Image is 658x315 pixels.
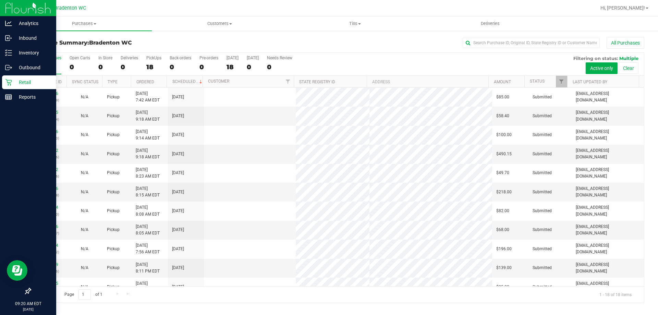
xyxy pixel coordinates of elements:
[72,80,98,84] a: Sync Status
[227,63,239,71] div: 18
[121,63,138,71] div: 0
[78,289,91,300] input: 1
[576,167,640,180] span: [EMAIL_ADDRESS][DOMAIN_NAME]
[107,227,120,233] span: Pickup
[107,94,120,100] span: Pickup
[107,265,120,271] span: Pickup
[496,113,509,119] span: $58.40
[81,208,88,213] span: Not Applicable
[136,262,160,275] span: [DATE] 8:11 PM EDT
[81,246,88,251] span: Not Applicable
[121,56,138,60] div: Deliveries
[70,56,90,60] div: Open Carts
[594,289,637,300] span: 1 - 18 of 18 items
[170,56,191,60] div: Back-orders
[107,151,120,157] span: Pickup
[107,208,120,214] span: Pickup
[556,76,567,87] a: Filter
[98,56,112,60] div: In Store
[59,289,108,300] span: Page of 1
[619,56,638,61] span: Multiple
[136,80,154,84] a: Ordered
[472,21,509,27] span: Deliveries
[5,94,12,100] inline-svg: Reports
[172,189,184,195] span: [DATE]
[576,90,640,104] span: [EMAIL_ADDRESS][DOMAIN_NAME]
[39,281,58,286] a: 11860035
[81,170,88,175] span: Not Applicable
[5,20,12,27] inline-svg: Analytics
[496,94,509,100] span: $85.00
[172,113,184,119] span: [DATE]
[586,62,618,74] button: Active only
[70,63,90,71] div: 0
[199,56,218,60] div: Pre-orders
[267,63,292,71] div: 0
[81,284,88,289] span: Not Applicable
[619,62,638,74] button: Clear
[576,223,640,237] span: [EMAIL_ADDRESS][DOMAIN_NAME]
[533,151,552,157] span: Submitted
[496,189,512,195] span: $218.00
[172,94,184,100] span: [DATE]
[12,19,53,27] p: Analytics
[81,265,88,270] span: Not Applicable
[98,63,112,71] div: 0
[463,38,600,48] input: Search Purchase ID, Original ID, State Registry ID or Customer Name...
[107,170,120,176] span: Pickup
[136,280,160,293] span: [DATE] 7:36 AM EDT
[576,147,640,160] span: [EMAIL_ADDRESS][DOMAIN_NAME]
[107,132,120,138] span: Pickup
[136,109,160,122] span: [DATE] 9:18 AM EDT
[81,95,88,99] span: Not Applicable
[39,205,58,210] a: 11860104
[81,246,88,252] button: N/A
[30,40,235,46] h3: Purchase Summary:
[5,49,12,56] inline-svg: Inventory
[146,56,161,60] div: PickUps
[107,284,120,290] span: Pickup
[54,5,86,11] span: Bradenton WC
[81,265,88,271] button: N/A
[12,34,53,42] p: Inbound
[172,208,184,214] span: [DATE]
[172,170,184,176] span: [DATE]
[81,284,88,290] button: N/A
[533,94,552,100] span: Submitted
[152,16,287,31] a: Customers
[533,227,552,233] span: Submitted
[12,49,53,57] p: Inventory
[288,21,422,27] span: Tills
[576,129,640,142] span: [EMAIL_ADDRESS][DOMAIN_NAME]
[172,227,184,233] span: [DATE]
[136,90,160,104] span: [DATE] 7:42 AM EDT
[81,94,88,100] button: N/A
[3,301,53,307] p: 09:20 AM EDT
[136,167,160,180] span: [DATE] 8:23 AM EDT
[208,79,229,84] a: Customer
[39,129,58,134] a: 11860406
[287,16,423,31] a: Tills
[81,132,88,137] span: Not Applicable
[81,227,88,232] span: Not Applicable
[496,170,509,176] span: $49.70
[107,246,120,252] span: Pickup
[81,152,88,156] span: Not Applicable
[367,76,488,88] th: Address
[172,132,184,138] span: [DATE]
[107,189,120,195] span: Pickup
[496,208,509,214] span: $82.00
[172,151,184,157] span: [DATE]
[136,185,160,198] span: [DATE] 8:15 AM EDT
[39,110,58,115] a: 11860435
[496,246,512,252] span: $196.00
[533,132,552,138] span: Submitted
[81,227,88,233] button: N/A
[136,223,160,237] span: [DATE] 8:05 AM EDT
[267,56,292,60] div: Needs Review
[533,113,552,119] span: Submitted
[533,246,552,252] span: Submitted
[576,280,640,293] span: [EMAIL_ADDRESS][DOMAIN_NAME]
[496,132,512,138] span: $100.00
[12,63,53,72] p: Outbound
